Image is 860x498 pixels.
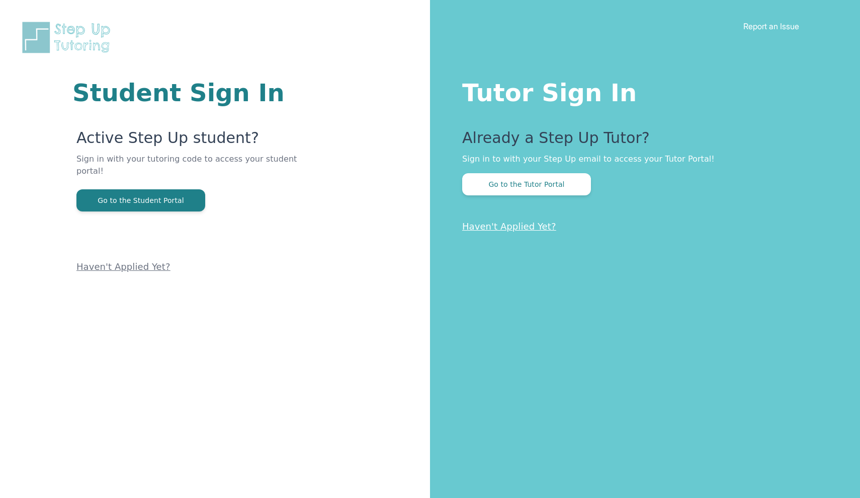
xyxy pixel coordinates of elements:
[20,20,117,55] img: Step Up Tutoring horizontal logo
[72,81,309,105] h1: Student Sign In
[462,173,591,195] button: Go to the Tutor Portal
[76,261,170,272] a: Haven't Applied Yet?
[462,129,820,153] p: Already a Step Up Tutor?
[462,77,820,105] h1: Tutor Sign In
[76,195,205,205] a: Go to the Student Portal
[76,189,205,211] button: Go to the Student Portal
[462,153,820,165] p: Sign in to with your Step Up email to access your Tutor Portal!
[462,179,591,189] a: Go to the Tutor Portal
[462,221,556,232] a: Haven't Applied Yet?
[743,21,799,31] a: Report an Issue
[76,129,309,153] p: Active Step Up student?
[76,153,309,189] p: Sign in with your tutoring code to access your student portal!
